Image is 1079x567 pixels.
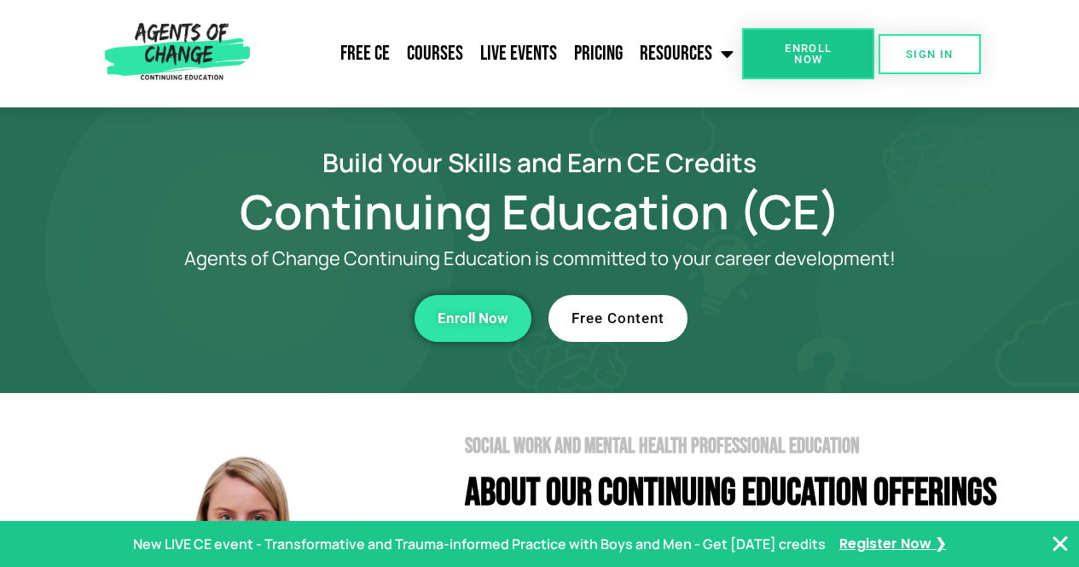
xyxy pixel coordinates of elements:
[54,192,1026,231] h1: Continuing Education (CE)
[1050,534,1070,554] button: Close Banner
[415,295,531,342] a: Enroll Now
[769,43,847,65] span: Enroll Now
[631,32,742,75] a: Resources
[566,32,631,75] a: Pricing
[742,28,874,79] a: Enroll Now
[839,532,946,557] a: Register Now ❯
[571,311,664,326] span: Free Content
[465,436,1026,457] h2: Social Work and Mental Health Professional Education
[133,532,826,557] p: New LIVE CE event - Transformative and Trauma-informed Practice with Boys and Men - Get [DATE] cr...
[122,248,958,269] p: Agents of Change Continuing Education is committed to your career development!
[472,32,566,75] a: Live Events
[465,474,1026,512] h4: About Our Continuing Education Offerings
[438,311,508,326] span: Enroll Now
[398,32,472,75] a: Courses
[906,49,954,60] span: SIGN IN
[548,295,687,342] a: Free Content
[257,32,742,75] nav: Menu
[332,32,398,75] a: Free CE
[879,34,981,74] a: SIGN IN
[54,150,1026,175] h2: Build Your Skills and Earn CE Credits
